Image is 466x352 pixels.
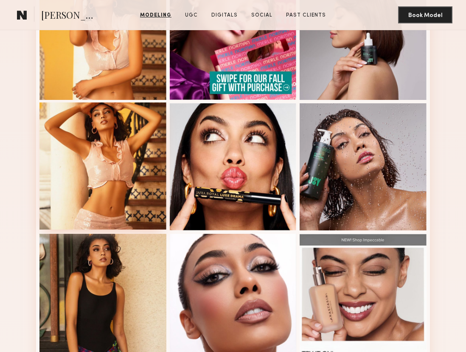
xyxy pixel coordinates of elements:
span: [PERSON_NAME] [41,9,100,23]
button: Book Model [398,6,452,23]
a: Modeling [137,11,175,19]
a: Past Clients [283,11,329,19]
a: UGC [182,11,201,19]
a: Digitals [208,11,241,19]
a: Book Model [398,11,452,18]
a: Social [248,11,276,19]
